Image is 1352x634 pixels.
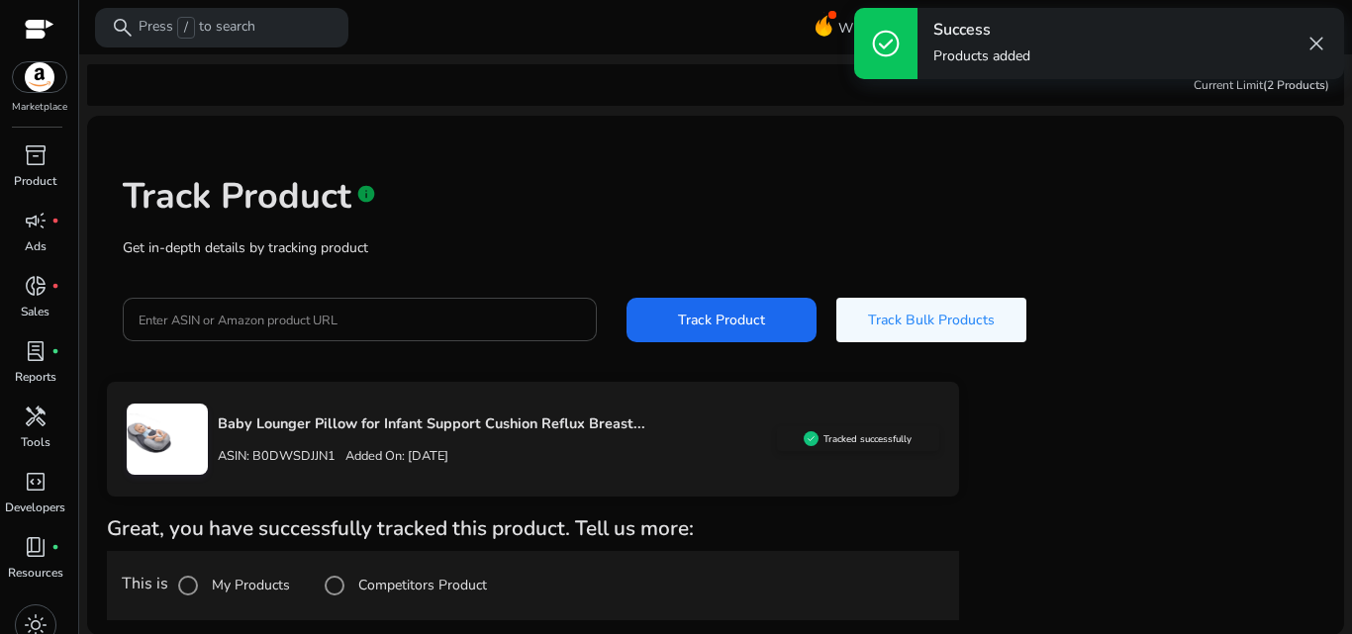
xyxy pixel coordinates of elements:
span: check_circle [870,28,902,59]
span: inventory_2 [24,143,48,167]
span: fiber_manual_record [51,217,59,225]
span: donut_small [24,274,48,298]
span: search [111,16,135,40]
span: What's New [838,11,916,45]
span: lab_profile [24,339,48,363]
p: Product [14,172,56,190]
p: Developers [5,498,65,516]
p: Reports [15,368,56,386]
img: 71x+y95gqmL.jpg [127,413,171,458]
h5: Tracked successfully [823,433,912,445]
span: book_4 [24,535,48,559]
button: Track Bulk Products [836,298,1026,342]
p: Ads [25,237,47,255]
span: fiber_manual_record [51,347,59,355]
h1: Track Product [123,175,351,218]
h4: Success [933,21,1030,40]
img: amazon.svg [13,62,66,92]
span: fiber_manual_record [51,543,59,551]
span: / [177,17,195,39]
p: Sales [21,303,49,320]
p: Resources [8,564,63,582]
p: Get in-depth details by tracking product [123,237,1308,258]
div: This is [107,551,959,620]
p: Tools [21,433,50,451]
span: handyman [24,405,48,428]
p: Press to search [139,17,255,39]
label: My Products [208,575,290,595]
p: Baby Lounger Pillow for Infant Support Cushion Reflux Breast... [218,413,777,435]
span: fiber_manual_record [51,282,59,290]
p: Marketplace [12,100,67,115]
span: Track Bulk Products [868,310,995,330]
span: Track Product [678,310,765,330]
img: sellerapp_active [804,431,819,446]
p: Products added [933,46,1030,66]
span: close [1304,32,1328,55]
span: campaign [24,209,48,232]
p: Added On: [DATE] [336,447,448,466]
p: ASIN: B0DWSDJJN1 [218,447,336,466]
span: info [356,184,376,204]
span: code_blocks [24,470,48,494]
h4: Great, you have successfully tracked this product. Tell us more: [107,516,959,541]
label: Competitors Product [354,575,487,595]
button: Track Product [627,298,817,342]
